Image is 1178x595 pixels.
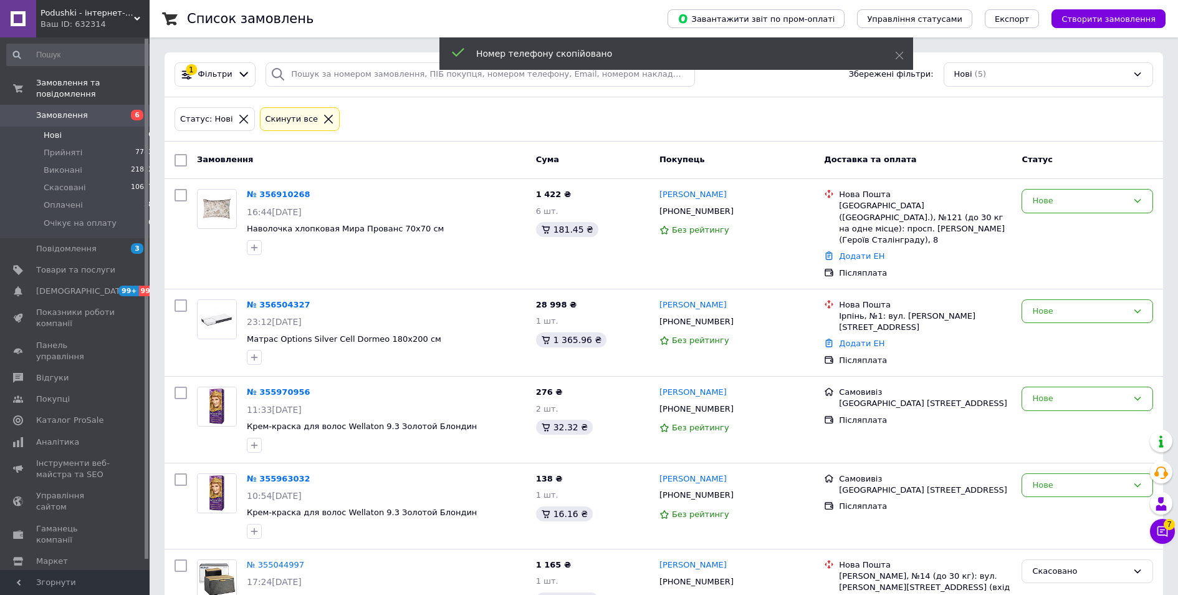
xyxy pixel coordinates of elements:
span: Оплачені [44,200,83,211]
a: Додати ЕН [839,339,884,348]
span: Доставка та оплата [824,155,916,164]
div: Ваш ID: 632314 [41,19,150,30]
span: Інструменти веб-майстра та SEO [36,458,115,480]
span: 7783 [135,147,153,158]
div: 181.45 ₴ [536,222,598,237]
div: Нове [1032,479,1128,492]
span: 1 422 ₴ [536,190,571,199]
span: Замовлення та повідомлення [36,77,150,100]
span: 16:44[DATE] [247,207,302,217]
a: [PERSON_NAME] [659,559,727,571]
span: Прийняті [44,147,82,158]
div: Cкинути все [263,113,321,126]
a: [PERSON_NAME] [659,299,727,311]
div: 1 [186,64,197,75]
span: Замовлення [36,110,88,121]
span: 0 [148,218,153,229]
span: Статус [1022,155,1053,164]
span: 10627 [131,182,153,193]
span: Товари та послуги [36,264,115,276]
span: 7 [1164,519,1175,530]
span: 1 165 ₴ [536,560,571,569]
span: Гаманець компанії [36,523,115,546]
div: Нове [1032,195,1128,208]
img: Фото товару [198,387,236,426]
span: Показники роботи компанії [36,307,115,329]
div: Нова Пошта [839,299,1012,311]
span: Нові [954,69,972,80]
span: (5) [975,69,986,79]
span: Крем-краска для волос Wellaton 9.3 Золотой Блондин [247,508,477,517]
div: Самовивіз [839,387,1012,398]
a: [PERSON_NAME] [659,473,727,485]
div: 16.16 ₴ [536,506,593,521]
span: Виконані [44,165,82,176]
span: 1 шт. [536,490,558,500]
a: Додати ЕН [839,251,884,261]
span: 1 шт. [536,576,558,586]
input: Пошук за номером замовлення, ПІБ покупця, номером телефону, Email, номером накладної [266,62,695,87]
span: Завантажити звіт по пром-оплаті [678,13,835,24]
div: [GEOGRAPHIC_DATA] ([GEOGRAPHIC_DATA].), №121 (до 30 кг на одне місце): просп. [PERSON_NAME] (Геро... [839,200,1012,246]
div: [PHONE_NUMBER] [657,574,736,590]
span: 99+ [139,286,160,296]
a: Фото товару [197,387,237,427]
span: Повідомлення [36,243,97,254]
span: 3 [131,243,143,254]
span: Без рейтингу [672,510,729,519]
span: Управління сайтом [36,490,115,513]
span: Управління статусами [867,14,962,24]
div: [PHONE_NUMBER] [657,487,736,503]
a: [PERSON_NAME] [659,387,727,399]
span: 1 шт. [536,316,558,326]
button: Управління статусами [857,9,972,28]
a: Фото товару [197,473,237,513]
div: Післяплата [839,268,1012,279]
span: Podushki - інтернет-магазин Подушки [41,7,134,19]
button: Створити замовлення [1051,9,1166,28]
span: Покупці [36,394,70,405]
span: 6 [148,130,153,141]
div: Післяплата [839,501,1012,512]
a: [PERSON_NAME] [659,189,727,201]
div: [GEOGRAPHIC_DATA] [STREET_ADDRESS] [839,398,1012,409]
div: Нове [1032,392,1128,405]
span: Без рейтингу [672,225,729,235]
span: Без рейтингу [672,423,729,432]
span: Замовлення [197,155,253,164]
div: Нова Пошта [839,559,1012,571]
span: Аналітика [36,437,79,448]
span: Маркет [36,556,68,567]
span: Створити замовлення [1061,14,1156,24]
div: [GEOGRAPHIC_DATA] [STREET_ADDRESS] [839,485,1012,496]
span: Нові [44,130,62,141]
span: Скасовані [44,182,86,193]
span: Покупець [659,155,705,164]
span: 138 ₴ [536,474,563,483]
img: Фото товару [198,474,236,513]
a: Крем-краска для волос Wellaton 9.3 Золотой Блондин [247,422,477,431]
button: Чат з покупцем7 [1150,519,1175,544]
a: № 356910268 [247,190,310,199]
a: № 355963032 [247,474,310,483]
div: Скасовано [1032,565,1128,578]
div: Нова Пошта [839,189,1012,200]
a: Матрас Options Silver Cell Dormeo 180х200 см [247,334,441,344]
div: Номер телефону скопійовано [476,47,864,60]
span: 99+ [118,286,139,296]
a: Фото товару [197,189,237,229]
span: 10:54[DATE] [247,491,302,501]
span: 6 [131,110,143,120]
button: Експорт [985,9,1040,28]
span: 58 [144,200,153,211]
a: № 355044997 [247,560,304,569]
a: № 355970956 [247,387,310,397]
a: Наволочка хлопковая Мира Прованс 70х70 см [247,224,444,233]
h1: Список замовлень [187,11,314,26]
span: Каталог ProSale [36,415,103,426]
span: Очікує на оплату [44,218,117,229]
div: 1 365.96 ₴ [536,332,607,347]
